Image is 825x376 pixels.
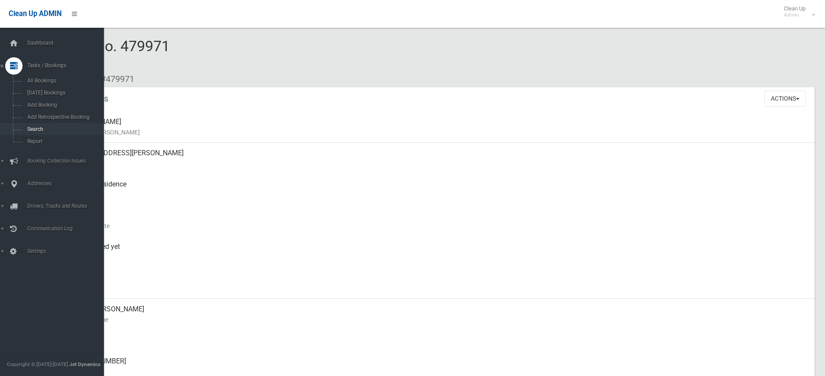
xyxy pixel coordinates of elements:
[9,10,61,18] span: Clean Up ADMIN
[69,190,808,200] small: Pickup Point
[69,127,808,137] small: Name of [PERSON_NAME]
[69,221,808,231] small: Collection Date
[7,361,68,367] span: Copyright © [DATE]-[DATE]
[25,226,110,232] span: Communication Log
[38,37,170,71] span: Booking No. 479971
[69,361,100,367] strong: Jet Dynamics
[25,40,110,46] span: Dashboard
[69,283,808,294] small: Zone
[69,335,808,346] small: Mobile
[25,158,110,164] span: Booking Collection Issues
[69,205,808,236] div: [DATE]
[25,180,110,186] span: Addresses
[25,138,103,144] span: Report
[25,62,110,69] span: Tasks / Bookings
[780,5,814,18] span: Clean Up
[25,248,110,254] span: Settings
[69,314,808,325] small: Contact Name
[25,126,103,132] span: Search
[69,252,808,262] small: Collected At
[69,143,808,174] div: [STREET_ADDRESS][PERSON_NAME]
[25,203,110,209] span: Drivers, Trucks and Routes
[69,268,808,299] div: [DATE]
[764,91,806,107] button: Actions
[69,174,808,205] div: Front of Residence
[25,102,103,108] span: Add Booking
[69,111,808,143] div: [PERSON_NAME]
[94,71,134,87] li: #479971
[25,78,103,84] span: All Bookings
[25,90,103,96] span: [DATE] Bookings
[69,236,808,268] div: Not collected yet
[69,158,808,169] small: Address
[69,299,808,330] div: Tallara [PERSON_NAME]
[25,114,103,120] span: Add Retrospective Booking
[784,12,806,18] small: Admin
